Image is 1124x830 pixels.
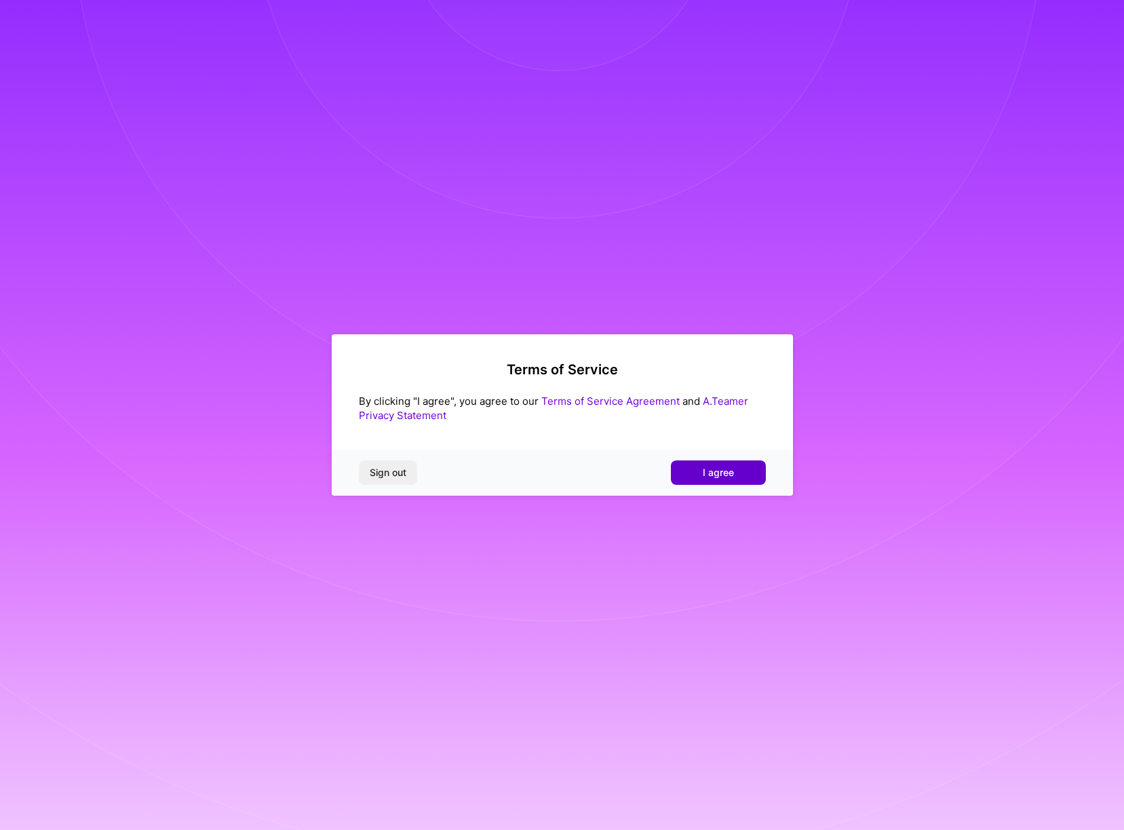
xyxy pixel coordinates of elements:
[703,466,734,479] span: I agree
[359,361,766,378] h2: Terms of Service
[671,460,766,485] button: I agree
[359,394,766,422] div: By clicking "I agree", you agree to our and
[370,466,406,479] span: Sign out
[359,460,417,485] button: Sign out
[541,395,680,408] a: Terms of Service Agreement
